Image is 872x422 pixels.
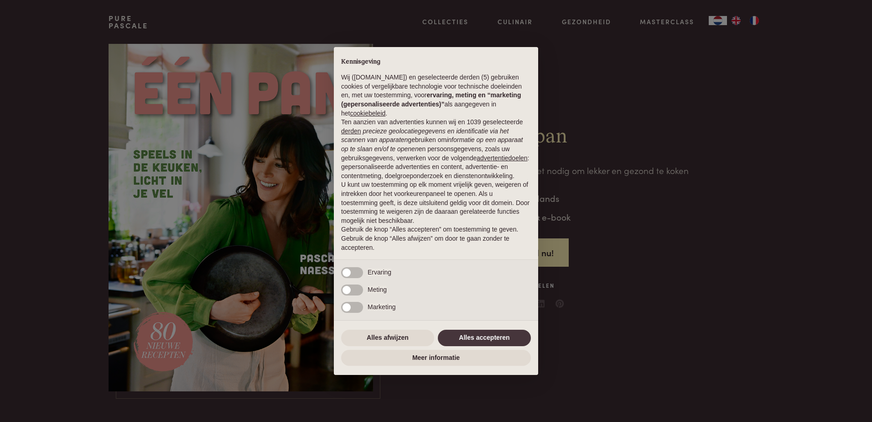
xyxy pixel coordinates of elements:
em: precieze geolocatiegegevens en identificatie via het scannen van apparaten [341,127,509,144]
button: advertentiedoelen [477,154,527,163]
a: cookiebeleid [350,110,385,117]
p: Wij ([DOMAIN_NAME]) en geselecteerde derden (5) gebruiken cookies of vergelijkbare technologie vo... [341,73,531,118]
button: Alles accepteren [438,330,531,346]
button: Meer informatie [341,350,531,366]
span: Meting [368,286,387,293]
button: Alles afwijzen [341,330,434,346]
span: Ervaring [368,269,391,276]
p: U kunt uw toestemming op elk moment vrijelijk geven, weigeren of intrekken door het voorkeurenpan... [341,180,531,225]
button: derden [341,127,361,136]
h2: Kennisgeving [341,58,531,66]
p: Ten aanzien van advertenties kunnen wij en 1039 geselecteerde gebruiken om en persoonsgegevens, z... [341,118,531,180]
p: Gebruik de knop “Alles accepteren” om toestemming te geven. Gebruik de knop “Alles afwijzen” om d... [341,225,531,252]
strong: ervaring, meting en “marketing (gepersonaliseerde advertenties)” [341,91,521,108]
em: informatie op een apparaat op te slaan en/of te openen [341,136,523,153]
span: Marketing [368,303,395,311]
